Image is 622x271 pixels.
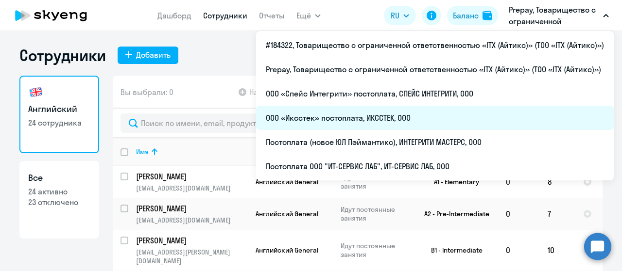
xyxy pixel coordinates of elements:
button: RU [384,6,416,25]
p: 23 отключено [28,197,90,207]
div: Продукт [256,147,282,156]
p: Идут постоянные занятия [341,241,407,259]
button: Балансbalance [447,6,498,25]
h3: Английский [28,103,90,115]
p: [PERSON_NAME] [136,171,246,182]
td: 0 [498,230,540,271]
p: [EMAIL_ADDRESS][DOMAIN_NAME] [136,184,247,192]
p: [PERSON_NAME] [136,203,246,214]
div: Баланс [453,10,479,21]
a: Дашборд [157,11,191,20]
p: [EMAIL_ADDRESS][PERSON_NAME][DOMAIN_NAME] [136,248,247,265]
p: Идут постоянные занятия [341,205,407,223]
span: Английский General [256,209,318,218]
td: A2 - Pre-Intermediate [408,198,498,230]
a: Английский24 сотрудника [19,76,99,153]
span: RU [391,10,399,21]
td: 7 [540,198,575,230]
span: Ещё [296,10,311,21]
span: Вы выбрали: 0 [121,86,173,98]
div: Имя [136,147,149,156]
td: 8 [540,166,575,198]
td: 0 [498,198,540,230]
ul: Ещё [256,31,614,180]
h1: Сотрудники [19,46,106,65]
p: [EMAIL_ADDRESS][DOMAIN_NAME] [136,216,247,224]
span: Английский General [256,246,318,255]
button: Добавить [118,47,178,64]
a: Отчеты [259,11,285,20]
td: A1 - Elementary [408,166,498,198]
td: 0 [498,166,540,198]
img: english [28,84,44,100]
a: Все24 активно23 отключено [19,161,99,239]
a: [PERSON_NAME] [136,203,247,214]
p: Prepay, Товарищество с ограниченной ответственностью «ITX (Айтикс)» (ТОО «ITX (Айтикс)») [509,4,599,27]
button: Prepay, Товарищество с ограниченной ответственностью «ITX (Айтикс)» (ТОО «ITX (Айтикс)») [504,4,614,27]
p: 24 активно [28,186,90,197]
div: Добавить [136,49,171,61]
img: balance [483,11,492,20]
p: Идут постоянные занятия [341,173,407,191]
a: [PERSON_NAME] [136,171,247,182]
button: Ещё [296,6,321,25]
a: Сотрудники [203,11,247,20]
a: [PERSON_NAME] [136,235,247,246]
td: B1 - Intermediate [408,230,498,271]
span: Английский General [256,177,318,186]
p: [PERSON_NAME] [136,235,246,246]
h3: Все [28,172,90,184]
div: Имя [136,147,247,156]
input: Поиск по имени, email, продукту или статусу [121,113,595,133]
p: 24 сотрудника [28,117,90,128]
td: 10 [540,230,575,271]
